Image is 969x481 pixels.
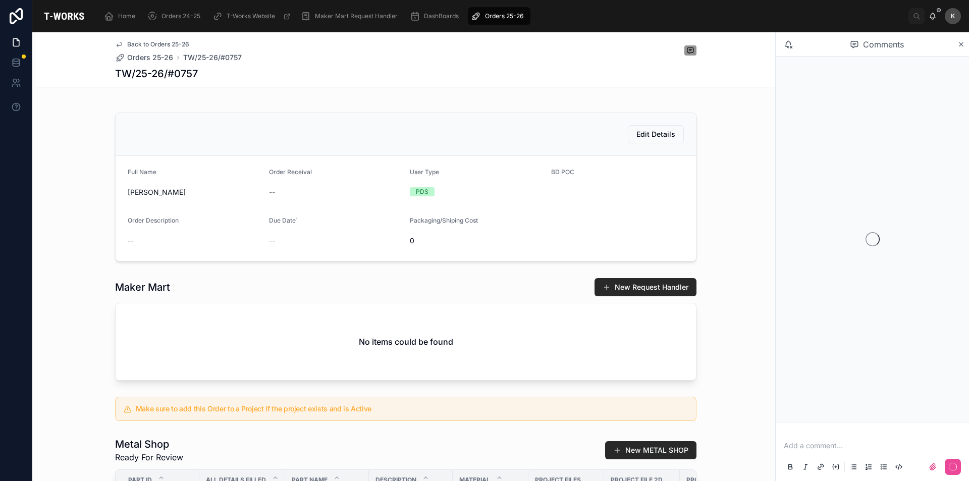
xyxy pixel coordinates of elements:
a: T-Works Website [209,7,296,25]
span: Edit Details [636,129,675,139]
span: Order Receival [269,168,312,176]
span: Orders 25-26 [485,12,523,20]
h5: Make sure to add this Order to a Project if the project exists and is Active [136,405,688,412]
img: App logo [40,8,88,24]
span: K [951,12,955,20]
span: Packaging/Shiping Cost [410,217,478,224]
span: Order Description [128,217,179,224]
span: Orders 25-26 [127,52,173,63]
span: 0 [410,236,543,246]
span: -- [128,236,134,246]
button: New Request Handler [595,278,696,296]
div: PDS [416,187,428,196]
span: BD POC [551,168,574,176]
h1: Metal Shop [115,437,183,451]
a: Orders 24-25 [144,7,207,25]
span: Due Date` [269,217,298,224]
span: Back to Orders 25-26 [127,40,189,48]
span: Home [118,12,135,20]
span: Orders 24-25 [161,12,200,20]
span: Ready For Review [115,451,183,463]
span: -- [269,236,275,246]
span: User Type [410,168,439,176]
button: New METAL SHOP [605,441,696,459]
span: -- [269,187,275,197]
button: Edit Details [628,125,684,143]
span: DashBoards [424,12,459,20]
a: Back to Orders 25-26 [115,40,189,48]
h1: TW/25-26/#0757 [115,67,198,81]
h1: Maker Mart [115,280,170,294]
a: TW/25-26/#0757 [183,52,242,63]
span: Comments [863,38,904,50]
a: Orders 25-26 [115,52,173,63]
a: Maker Mart Request Handler [298,7,405,25]
a: Home [101,7,142,25]
span: Full Name [128,168,156,176]
a: Orders 25-26 [468,7,530,25]
a: DashBoards [407,7,466,25]
div: scrollable content [96,5,908,27]
h2: No items could be found [359,336,453,348]
span: [PERSON_NAME] [128,187,261,197]
span: T-Works Website [227,12,275,20]
span: Maker Mart Request Handler [315,12,398,20]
